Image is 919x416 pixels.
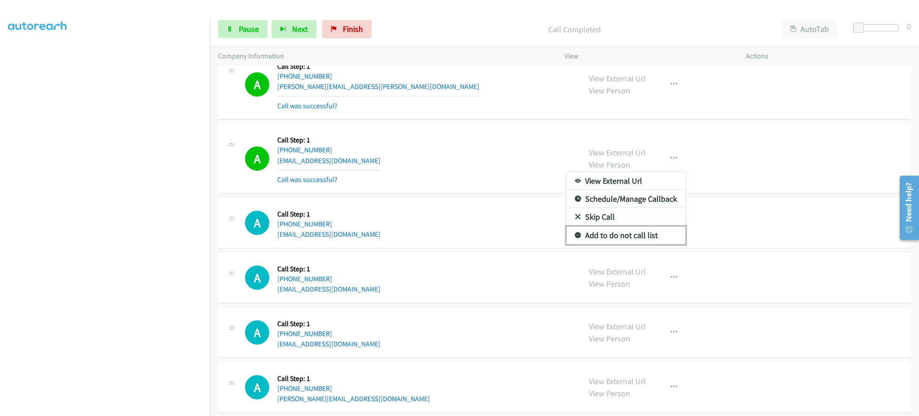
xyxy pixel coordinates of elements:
div: The call is yet to be attempted [245,320,269,345]
h1: A [245,375,269,399]
a: Add to do not call list [566,226,686,244]
a: Skip Call [566,208,686,226]
h1: A [245,320,269,345]
div: The call is yet to be attempted [245,266,269,290]
h1: A [245,211,269,235]
a: View External Url [566,172,686,190]
a: Schedule/Manage Callback [566,190,686,208]
h1: A [245,266,269,290]
iframe: Resource Center [893,172,919,243]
